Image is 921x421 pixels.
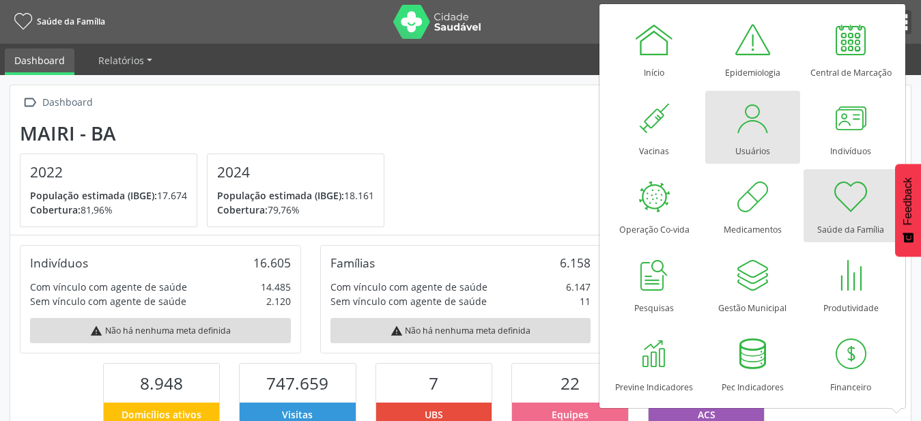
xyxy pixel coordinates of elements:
[330,294,487,308] div: Sem vínculo com agente de saúde
[705,248,800,321] a: Gestão Municipal
[705,169,800,242] a: Medicamentos
[804,248,898,321] a: Produtividade
[804,12,898,85] a: Central de Marcação
[217,189,344,202] span: População estimada (IBGE):
[266,294,291,308] div: 2.120
[330,280,487,294] div: Com vínculo com agente de saúde
[705,91,800,164] a: Usuários
[40,93,95,113] div: Dashboard
[330,255,375,270] div: Famílias
[561,372,580,394] span: 22
[895,164,921,257] button: Feedback - Mostrar pesquisa
[391,325,403,337] i: warning
[20,93,40,113] i: 
[30,318,291,343] div: Não há nenhuma meta definida
[566,280,591,294] div: 6.147
[30,294,186,308] div: Sem vínculo com agente de saúde
[20,122,394,145] div: Mairi - BA
[607,169,702,242] a: Operação Co-vida
[30,203,81,216] span: Cobertura:
[705,12,800,85] a: Epidemiologia
[10,10,105,33] a: Saúde da Família
[705,327,800,400] a: Pec Indicadores
[30,255,88,270] div: Indivíduos
[217,203,374,217] p: 79,76%
[804,91,898,164] a: Indivíduos
[902,177,914,225] span: Feedback
[804,327,898,400] a: Financeiro
[607,12,702,85] a: Início
[30,280,187,294] div: Com vínculo com agente de saúde
[217,188,374,203] p: 18.161
[217,203,268,216] span: Cobertura:
[580,294,591,308] div: 11
[607,248,702,321] a: Pesquisas
[89,48,162,72] a: Relatórios
[217,164,374,181] h4: 2024
[330,318,591,343] div: Não há nenhuma meta definida
[30,164,187,181] h4: 2022
[607,91,702,164] a: Vacinas
[253,255,291,270] div: 16.605
[140,372,183,394] span: 8.948
[429,372,438,394] span: 7
[5,48,74,75] a: Dashboard
[266,372,328,394] span: 747.659
[261,280,291,294] div: 14.485
[98,54,144,67] span: Relatórios
[37,16,105,27] span: Saúde da Família
[30,203,187,217] p: 81,96%
[20,93,95,113] a:  Dashboard
[30,188,187,203] p: 17.674
[30,189,157,202] span: População estimada (IBGE):
[560,255,591,270] div: 6.158
[804,169,898,242] a: Saúde da Família
[90,325,102,337] i: warning
[607,327,702,400] a: Previne Indicadores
